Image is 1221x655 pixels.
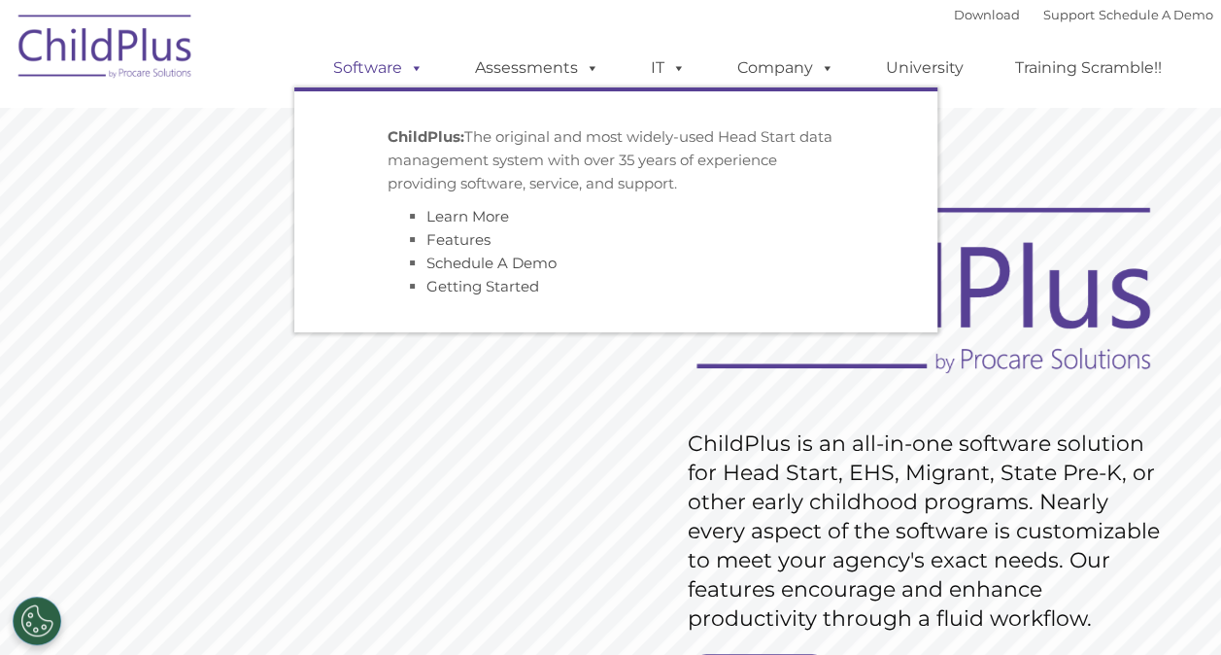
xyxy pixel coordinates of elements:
[688,430,1170,634] rs-layer: ChildPlus is an all-in-one software solution for Head Start, EHS, Migrant, State Pre-K, or other ...
[426,230,491,249] a: Features
[866,49,983,87] a: University
[631,49,705,87] a: IT
[9,1,203,98] img: ChildPlus by Procare Solutions
[1099,7,1213,22] a: Schedule A Demo
[996,49,1181,87] a: Training Scramble!!
[954,7,1213,22] font: |
[456,49,619,87] a: Assessments
[426,254,557,272] a: Schedule A Demo
[426,277,539,295] a: Getting Started
[314,49,443,87] a: Software
[954,7,1020,22] a: Download
[903,445,1221,655] iframe: Chat Widget
[718,49,854,87] a: Company
[1043,7,1095,22] a: Support
[388,127,464,146] strong: ChildPlus:
[13,597,61,645] button: Cookies Settings
[388,125,844,195] p: The original and most widely-used Head Start data management system with over 35 years of experie...
[426,207,509,225] a: Learn More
